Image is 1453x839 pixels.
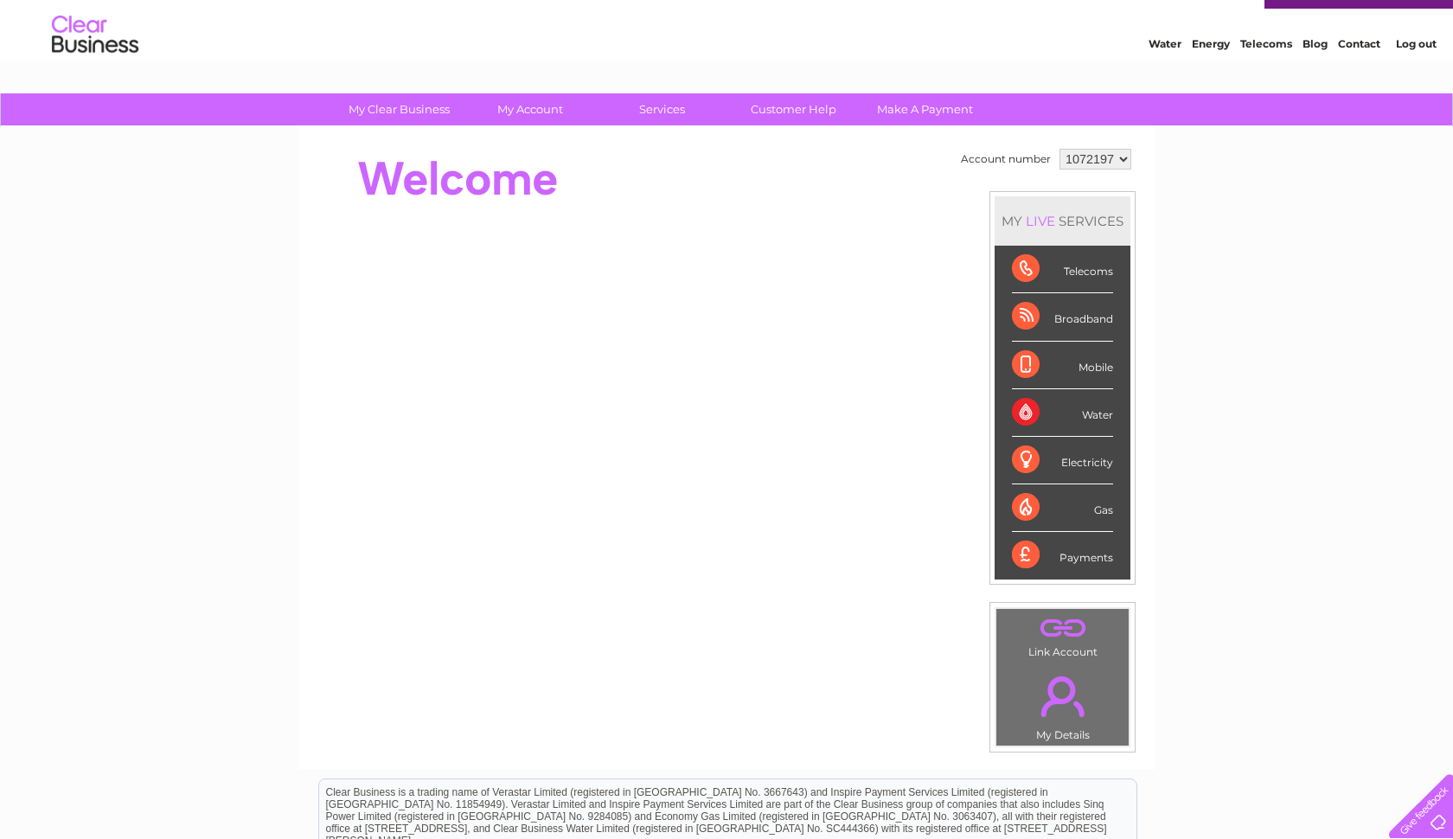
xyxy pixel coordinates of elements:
a: Water [1149,74,1181,86]
a: Services [591,93,733,125]
a: Make A Payment [854,93,996,125]
div: Payments [1012,532,1113,579]
a: Customer Help [722,93,865,125]
a: . [1001,666,1124,727]
a: Energy [1192,74,1230,86]
div: Gas [1012,484,1113,532]
a: 0333 014 3131 [1127,9,1246,30]
td: My Details [995,662,1130,746]
a: . [1001,613,1124,644]
a: My Account [459,93,602,125]
div: Water [1012,389,1113,437]
div: Mobile [1012,342,1113,389]
div: Telecoms [1012,246,1113,293]
a: Contact [1338,74,1380,86]
div: MY SERVICES [995,196,1130,246]
a: Log out [1396,74,1437,86]
td: Account number [957,144,1055,174]
td: Link Account [995,608,1130,663]
a: Blog [1303,74,1328,86]
div: LIVE [1022,213,1059,229]
a: Telecoms [1240,74,1292,86]
div: Broadband [1012,293,1113,341]
img: logo.png [51,45,139,98]
a: My Clear Business [328,93,470,125]
div: Clear Business is a trading name of Verastar Limited (registered in [GEOGRAPHIC_DATA] No. 3667643... [319,10,1136,84]
div: Electricity [1012,437,1113,484]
